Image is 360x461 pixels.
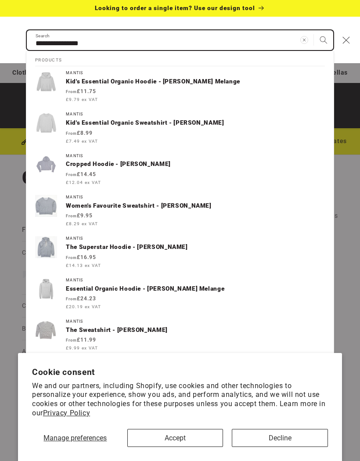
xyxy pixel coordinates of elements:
[66,285,325,293] p: Essential Organic Hoodie - [PERSON_NAME] Melange
[35,195,57,217] img: Women's Favourite Sweatshirt - Heather Grey Melange
[127,429,223,447] button: Accept
[35,154,57,176] img: Cropped Hoodie - Heather Grey Melange
[26,66,334,108] a: MantisKid's Essential Organic Hoodie - [PERSON_NAME] Melange From£11.75 £9.79 ex VAT
[66,303,101,310] span: £20.19 ex VAT
[66,130,93,136] strong: £8.99
[66,338,77,342] span: From
[66,179,101,186] span: £12.04 ex VAT
[66,295,96,302] strong: £24.23
[66,214,77,218] span: From
[35,236,57,258] img: The Superstar Hoodie - Heather Grey Melange
[66,138,98,144] span: £7.49 ex VAT
[35,71,57,93] img: Kid's Essential Organic Hoodie - Heather Grey Melange
[66,297,77,301] span: From
[26,191,334,232] a: MantisWomen's Favourite Sweatshirt - [PERSON_NAME] From£9.95 £8.29 ex VAT
[66,112,325,117] div: Mantis
[35,319,57,341] img: The Sweatshirt - Heather Grey Melange
[66,71,325,76] div: Mantis
[35,51,325,67] h2: Products
[26,315,334,356] a: MantisThe Sweatshirt - [PERSON_NAME] From£11.99 £9.99 ex VAT
[295,30,314,50] button: Clear search term
[35,112,57,134] img: Kid's Essential Organic Sweatshirt - Heather Grey Melange
[32,382,328,418] p: We and our partners, including Shopify, use cookies and other technologies to personalize your ex...
[66,88,96,94] strong: £11.75
[66,262,101,269] span: £14.13 ex VAT
[66,337,96,343] strong: £11.99
[66,278,325,283] div: Mantis
[32,429,119,447] button: Manage preferences
[66,78,325,86] p: Kid's Essential Organic Hoodie - [PERSON_NAME] Melange
[66,319,325,324] div: Mantis
[66,131,77,136] span: From
[232,429,328,447] button: Decline
[66,202,325,210] p: Women's Favourite Sweatshirt - [PERSON_NAME]
[66,160,325,168] p: Cropped Hoodie - [PERSON_NAME]
[26,274,334,315] a: MantisEssential Organic Hoodie - [PERSON_NAME] Melange From£24.23 £20.19 ex VAT
[66,256,77,260] span: From
[66,195,325,200] div: Mantis
[66,236,325,241] div: Mantis
[43,409,90,417] a: Privacy Policy
[32,367,328,377] h2: Cookie consent
[26,232,334,273] a: MantisThe Superstar Hoodie - [PERSON_NAME] From£16.95 £14.13 ex VAT
[314,30,333,50] button: Search
[66,173,77,177] span: From
[66,119,325,127] p: Kid's Essential Organic Sweatshirt - [PERSON_NAME]
[43,434,107,442] span: Manage preferences
[26,149,334,191] a: MantisCropped Hoodie - [PERSON_NAME] From£14.45 £12.04 ex VAT
[66,96,98,103] span: £9.79 ex VAT
[66,154,325,158] div: Mantis
[26,108,334,149] a: MantisKid's Essential Organic Sweatshirt - [PERSON_NAME] From£8.99 £7.49 ex VAT
[336,30,356,50] button: Close
[66,243,325,251] p: The Superstar Hoodie - [PERSON_NAME]
[66,171,96,177] strong: £14.45
[66,254,96,260] strong: £16.95
[66,212,93,219] strong: £9.95
[66,345,98,351] span: £9.99 ex VAT
[66,326,325,334] p: The Sweatshirt - [PERSON_NAME]
[95,4,255,11] span: Looking to order a single item? Use our design tool
[66,220,98,227] span: £8.29 ex VAT
[66,90,77,94] span: From
[35,278,57,300] img: Essential Organic Hoodie - Heather Grey Melange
